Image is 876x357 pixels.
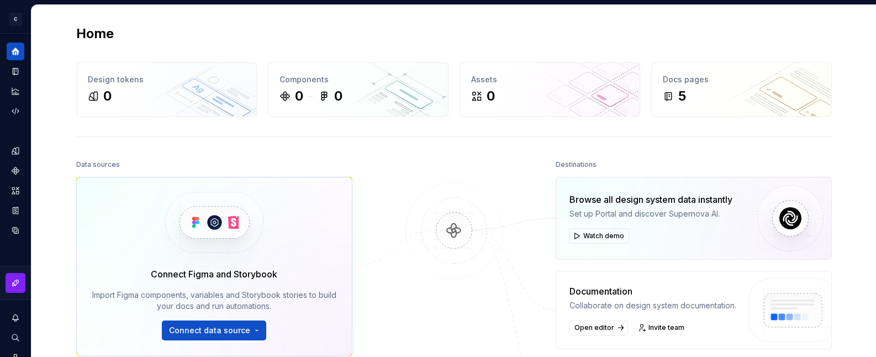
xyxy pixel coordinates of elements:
div: Assets [471,74,629,85]
div: 0 [295,87,303,105]
div: 5 [678,87,686,105]
div: Data sources [76,157,120,172]
div: Design tokens [88,74,245,85]
button: Search ⌘K [7,329,24,347]
button: Notifications [7,309,24,327]
span: Open editor [574,323,614,332]
div: C [9,13,22,26]
a: Code automation [7,102,24,120]
span: Connect data source [169,325,250,336]
a: Components00 [268,62,448,117]
a: Components [7,162,24,180]
span: Watch demo [583,232,624,240]
a: Assets0 [460,62,640,117]
div: Connect Figma and Storybook [151,267,277,281]
a: Documentation [7,62,24,80]
a: Storybook stories [7,202,24,219]
div: Components [279,74,437,85]
div: Browse all design system data instantly [569,193,732,206]
div: Documentation [569,285,736,298]
div: Docs pages [663,74,820,85]
button: Watch demo [569,228,629,244]
div: 0 [334,87,342,105]
a: Design tokens [7,142,24,160]
a: Home [7,43,24,60]
a: Invite team [635,320,689,335]
div: Set up Portal and discover Supernova AI. [569,208,732,219]
div: Import Figma components, variables and Storybook stories to build your docs and run automations. [92,290,336,312]
div: 0 [103,87,112,105]
a: Docs pages5 [651,62,832,117]
a: Open editor [569,320,628,335]
a: Data sources [7,222,24,239]
div: 0 [487,87,495,105]
a: Assets [7,182,24,200]
div: Collaborate on design system documentation. [569,300,736,311]
button: C [2,7,29,31]
div: Destinations [556,157,597,172]
a: Analytics [7,82,24,100]
a: Design tokens0 [76,62,257,117]
button: Connect data source [162,321,266,340]
span: Invite team [648,323,684,332]
h2: Home [76,25,114,43]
